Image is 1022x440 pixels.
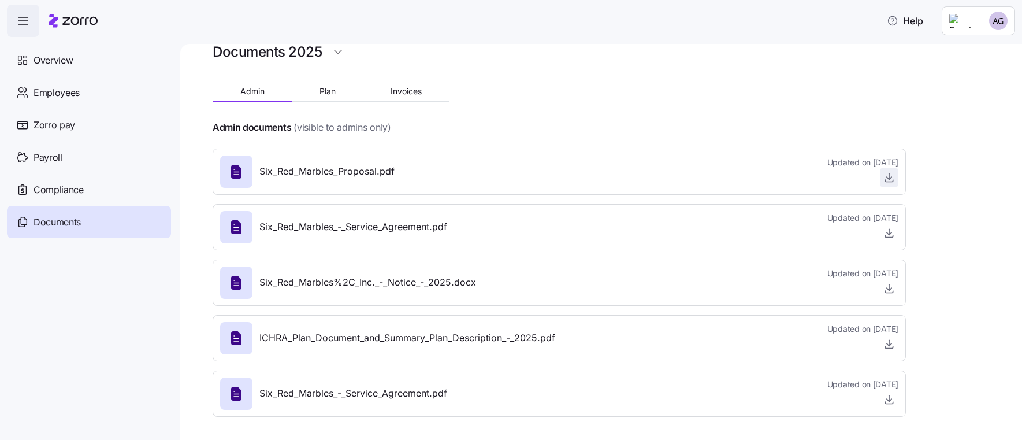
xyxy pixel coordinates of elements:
[827,157,898,168] span: Updated on [DATE]
[259,275,476,290] span: Six_Red_Marbles%2C_Inc._-_Notice_-_2025.docx
[319,87,336,95] span: Plan
[259,220,447,234] span: Six_Red_Marbles_-_Service_Agreement.pdf
[827,212,898,224] span: Updated on [DATE]
[34,86,80,100] span: Employees
[240,87,265,95] span: Admin
[259,386,447,401] span: Six_Red_Marbles_-_Service_Agreement.pdf
[213,43,322,61] h1: Documents 2025
[7,76,171,109] a: Employees
[34,53,73,68] span: Overview
[887,14,923,28] span: Help
[213,121,291,134] h4: Admin documents
[7,44,171,76] a: Overview
[7,109,171,141] a: Zorro pay
[827,268,898,279] span: Updated on [DATE]
[391,87,422,95] span: Invoices
[259,164,395,179] span: Six_Red_Marbles_Proposal.pdf
[7,173,171,206] a: Compliance
[827,323,898,335] span: Updated on [DATE]
[7,141,171,173] a: Payroll
[259,331,555,345] span: ICHRA_Plan_Document_and_Summary_Plan_Description_-_2025.pdf
[827,379,898,390] span: Updated on [DATE]
[34,150,62,165] span: Payroll
[34,215,81,230] span: Documents
[949,14,972,28] img: Employer logo
[989,12,1008,30] img: 088685dd867378d7844e46458fca8a28
[7,206,171,238] a: Documents
[34,183,84,197] span: Compliance
[878,9,932,32] button: Help
[34,118,75,132] span: Zorro pay
[293,120,391,135] span: (visible to admins only)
